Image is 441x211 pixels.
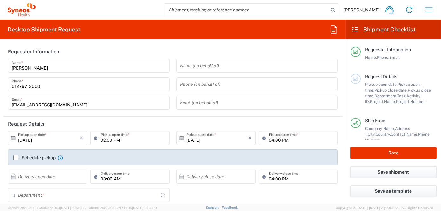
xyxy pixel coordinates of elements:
span: Company Name, [365,126,395,131]
a: Feedback [222,206,238,209]
span: Client: 2025.21.0-7d7479b [89,206,157,210]
span: City, [368,132,376,137]
span: [DATE] 11:37:29 [132,206,157,210]
input: Shipment, tracking or reference number [164,4,329,16]
button: Save shipment [350,166,437,178]
span: Copyright © [DATE]-[DATE] Agistix Inc., All Rights Reserved [336,205,433,211]
button: Save as template [350,185,437,197]
span: [DATE] 10:09:35 [60,206,86,210]
span: Pickup open date, [365,82,398,87]
span: Project Name, [370,99,396,104]
span: Server: 2025.21.0-769a9a7b8c3 [8,206,86,210]
span: [PERSON_NAME] [344,7,380,13]
i: × [80,133,84,143]
i: × [248,133,252,143]
span: Email [389,55,400,60]
span: Pickup close date, [374,88,408,92]
span: Phone, [377,55,389,60]
label: Schedule pickup [13,155,56,160]
button: Rate [350,147,437,159]
span: Task, [397,93,406,98]
span: Country, [376,132,391,137]
span: Department, [374,93,397,98]
span: Contact Name, [391,132,418,137]
span: Ship From [365,118,385,123]
span: Project Number [396,99,425,104]
h2: Shipment Checklist [351,26,416,33]
h2: Requester Information [8,49,59,55]
h2: Request Details [8,121,44,127]
span: Request Details [365,74,397,79]
span: Name, [365,55,377,60]
span: Requester Information [365,47,411,52]
h2: Desktop Shipment Request [8,26,80,33]
a: Support [206,206,222,209]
